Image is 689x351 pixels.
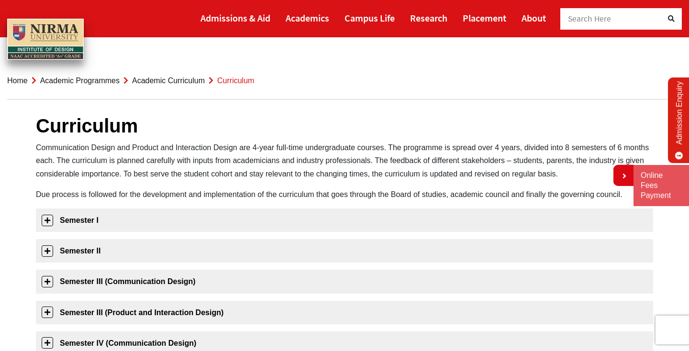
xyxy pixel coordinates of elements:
a: Research [410,8,447,28]
a: Academics [286,8,329,28]
a: Admissions & Aid [200,8,270,28]
p: Due process is followed for the development and implementation of the curriculum that goes throug... [36,188,653,201]
a: Placement [463,8,506,28]
a: Semester III (Product and Interaction Design) [36,301,653,324]
a: About [522,8,546,28]
h1: Curriculum [36,114,653,137]
a: Academic Curriculum [132,77,205,85]
img: main_logo [7,19,84,60]
span: Curriculum [217,77,254,85]
p: Communication Design and Product and Interaction Design are 4-year full-time undergraduate course... [36,141,653,180]
nav: breadcrumb [7,62,682,99]
a: Online Fees Payment [641,171,682,200]
a: Home [7,77,28,85]
a: Semester III (Communication Design) [36,270,653,293]
a: Semester II [36,239,653,263]
a: Semester I [36,208,653,232]
a: Campus Life [344,8,395,28]
a: Academic Programmes [40,77,120,85]
span: Search Here [568,13,611,24]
